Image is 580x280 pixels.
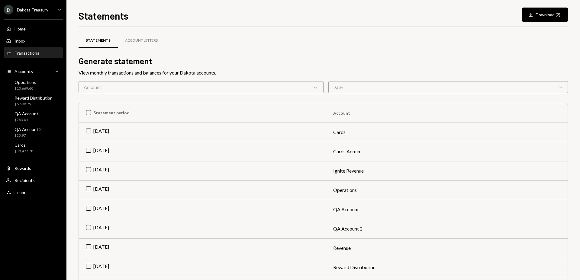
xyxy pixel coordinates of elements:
[14,117,38,122] div: $283.01
[4,187,63,198] a: Team
[14,86,36,91] div: $10,669.60
[4,23,63,34] a: Home
[4,5,13,14] div: D
[86,38,111,43] div: Statements
[118,33,165,48] a: Account Letters
[79,55,568,67] h2: Generate statement
[14,127,42,132] div: QA Account 2
[14,142,33,148] div: Cards
[328,81,568,93] div: Date
[326,258,568,277] td: Reward Distribution
[522,8,568,22] button: Download (2)
[14,69,33,74] div: Accounts
[4,175,63,186] a: Recipients
[14,26,26,31] div: Home
[326,103,568,122] th: Account
[14,149,33,154] div: $30,477.78
[79,10,128,22] h1: Statements
[79,33,118,48] a: Statements
[4,66,63,77] a: Accounts
[4,109,63,124] a: QA Account$283.01
[14,111,38,116] div: QA Account
[4,35,63,46] a: Inbox
[14,38,25,43] div: Inbox
[326,219,568,238] td: QA Account 2
[14,50,39,56] div: Transactions
[125,38,158,43] div: Account Letters
[14,166,31,171] div: Rewards
[14,190,25,195] div: Team
[4,94,63,108] a: Reward Distribution$6,598.79
[326,161,568,180] td: Ignite Revenue
[4,163,63,173] a: Rewards
[79,69,568,76] div: View monthly transactions and balances for your Dakota accounts.
[326,142,568,161] td: Cards Admin
[4,125,63,139] a: QA Account 2$25.97
[14,178,35,183] div: Recipients
[17,7,48,12] div: Dakota Treasury
[14,95,53,100] div: Reward Distribution
[4,47,63,58] a: Transactions
[79,81,324,93] div: Account
[326,180,568,200] td: Operations
[4,78,63,92] a: Operations$10,669.60
[14,102,53,107] div: $6,598.79
[326,122,568,142] td: Cards
[4,141,63,155] a: Cards$30,477.78
[14,80,36,85] div: Operations
[326,238,568,258] td: Revenue
[326,200,568,219] td: QA Account
[14,133,42,138] div: $25.97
